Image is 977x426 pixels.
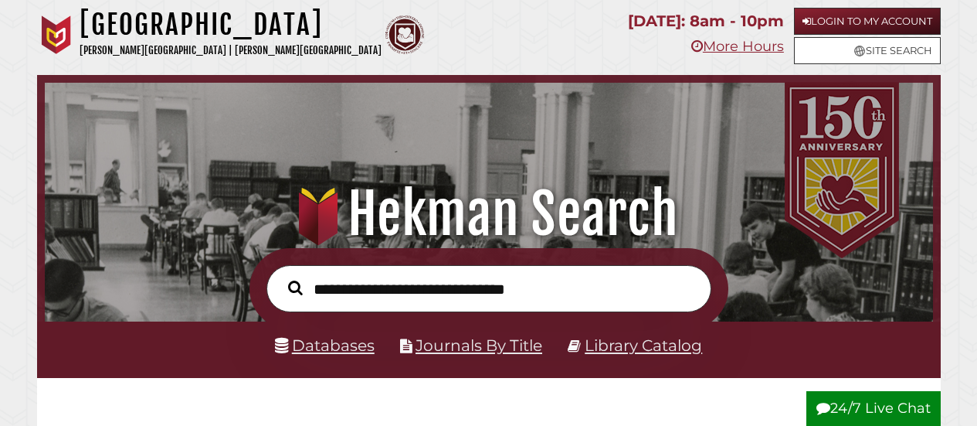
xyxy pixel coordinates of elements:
h1: [GEOGRAPHIC_DATA] [80,8,382,42]
button: Search [280,277,310,299]
i: Search [288,280,303,295]
p: [PERSON_NAME][GEOGRAPHIC_DATA] | [PERSON_NAME][GEOGRAPHIC_DATA] [80,42,382,60]
img: Calvin University [37,15,76,54]
a: Login to My Account [794,8,941,35]
a: Databases [275,336,375,355]
p: [DATE]: 8am - 10pm [628,8,784,35]
img: Calvin Theological Seminary [385,15,424,54]
h1: Hekman Search [59,180,918,248]
a: More Hours [691,38,784,55]
a: Library Catalog [585,336,702,355]
a: Site Search [794,37,941,64]
a: Journals By Title [416,336,542,355]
